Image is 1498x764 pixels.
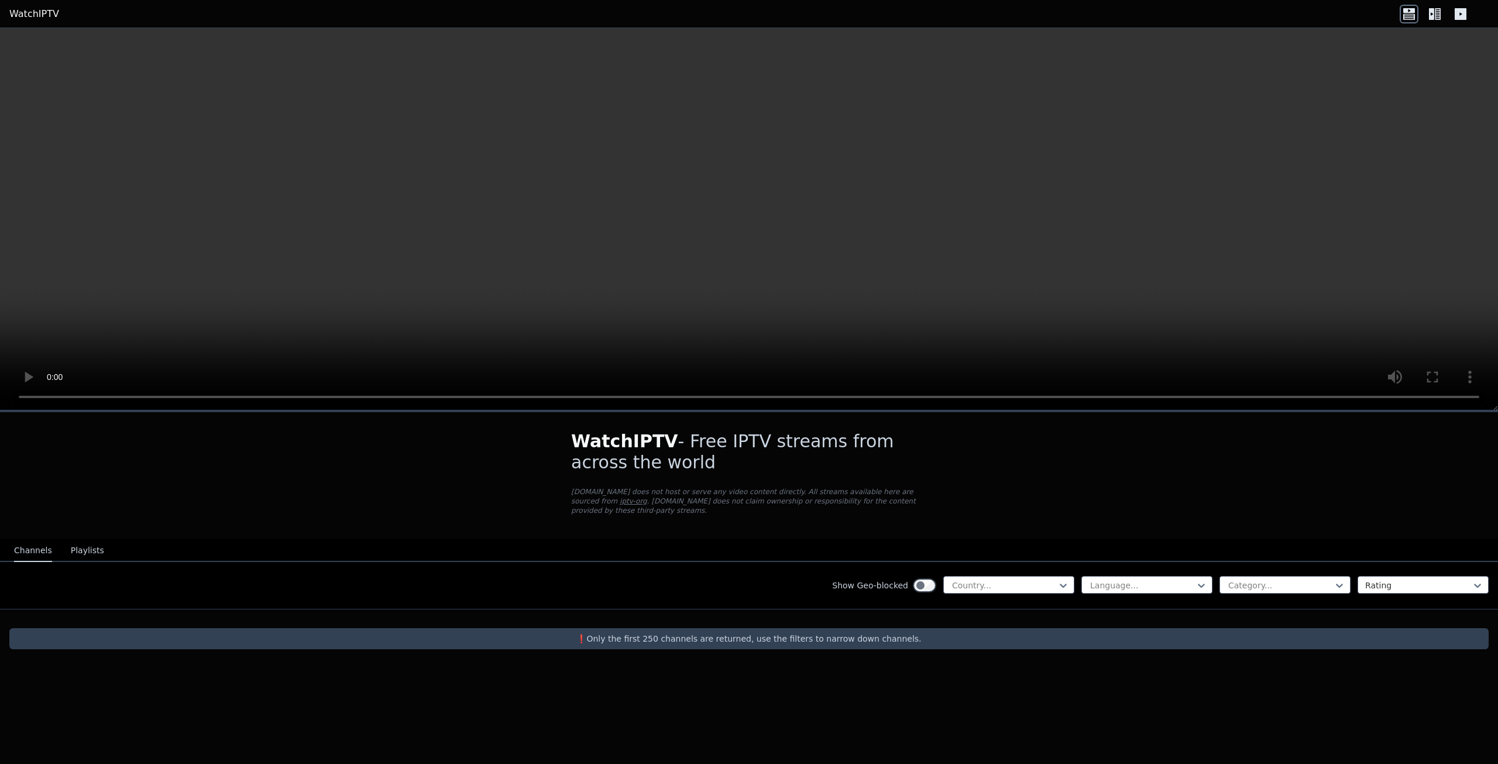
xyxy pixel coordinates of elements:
span: WatchIPTV [571,431,678,451]
button: Playlists [71,540,104,562]
label: Show Geo-blocked [832,580,908,591]
h1: - Free IPTV streams from across the world [571,431,927,473]
p: [DOMAIN_NAME] does not host or serve any video content directly. All streams available here are s... [571,487,927,515]
p: ❗️Only the first 250 channels are returned, use the filters to narrow down channels. [14,633,1484,645]
a: WatchIPTV [9,7,59,21]
button: Channels [14,540,52,562]
a: iptv-org [620,497,647,505]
